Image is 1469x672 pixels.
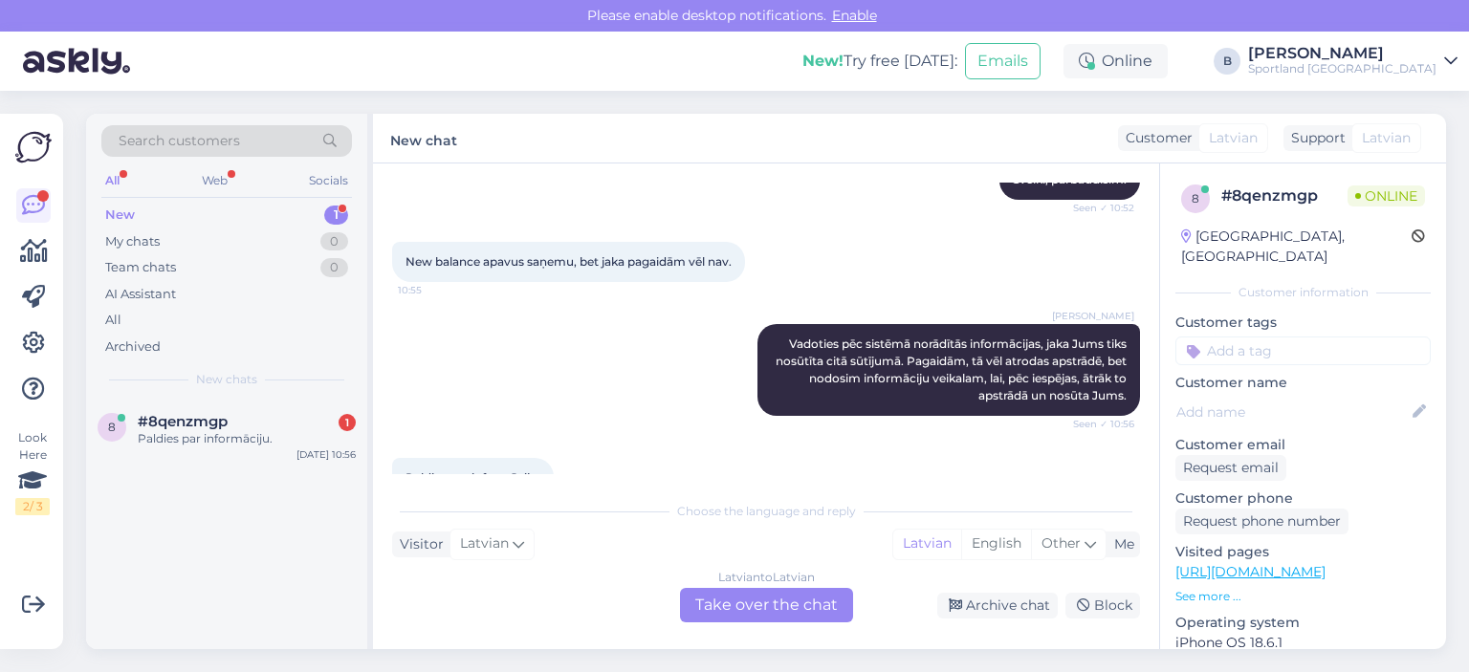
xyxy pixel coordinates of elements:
[1175,509,1348,534] div: Request phone number
[1175,633,1431,653] p: iPhone OS 18.6.1
[893,530,961,558] div: Latvian
[406,470,540,485] span: Paldies par informāciju.
[1214,48,1240,75] div: B
[937,593,1058,618] div: Archive chat
[460,533,509,554] span: Latvian
[101,168,123,193] div: All
[196,371,257,388] span: New chats
[1175,488,1431,509] p: Customer phone
[1192,191,1199,206] span: 8
[1175,588,1431,605] p: See more ...
[15,129,52,165] img: Askly Logo
[1248,61,1436,76] div: Sportland [GEOGRAPHIC_DATA]
[802,52,844,70] b: New!
[1248,46,1436,61] div: [PERSON_NAME]
[1175,373,1431,393] p: Customer name
[680,588,853,622] div: Take over the chat
[1348,185,1425,206] span: Online
[1175,284,1431,301] div: Customer information
[1175,613,1431,633] p: Operating system
[1175,542,1431,562] p: Visited pages
[1175,455,1286,481] div: Request email
[105,311,121,330] div: All
[1041,534,1081,552] span: Other
[718,569,815,586] div: Latvian to Latvian
[105,285,176,304] div: AI Assistant
[1175,563,1326,580] a: [URL][DOMAIN_NAME]
[1175,313,1431,333] p: Customer tags
[1283,128,1346,148] div: Support
[390,125,457,151] label: New chat
[119,131,240,151] span: Search customers
[105,258,176,277] div: Team chats
[826,7,883,24] span: Enable
[105,232,160,251] div: My chats
[324,206,348,225] div: 1
[296,447,356,462] div: [DATE] 10:56
[1221,184,1348,207] div: # 8qenzmgp
[339,414,356,431] div: 1
[138,430,356,447] div: Paldies par informāciju.
[1175,435,1431,455] p: Customer email
[1065,593,1140,618] div: Block
[1248,46,1458,76] a: [PERSON_NAME]Sportland [GEOGRAPHIC_DATA]
[965,43,1041,79] button: Emails
[1107,534,1134,554] div: Me
[15,498,50,515] div: 2 / 3
[138,413,228,430] span: #8qenzmgp
[961,530,1031,558] div: English
[1063,201,1134,215] span: Seen ✓ 10:52
[392,534,444,554] div: Visitor
[305,168,352,193] div: Socials
[198,168,231,193] div: Web
[392,503,1140,520] div: Choose the language and reply
[15,429,50,515] div: Look Here
[1063,44,1168,78] div: Online
[802,50,957,73] div: Try free [DATE]:
[1052,309,1134,323] span: [PERSON_NAME]
[1181,227,1412,267] div: [GEOGRAPHIC_DATA], [GEOGRAPHIC_DATA]
[108,420,116,434] span: 8
[1362,128,1411,148] span: Latvian
[320,232,348,251] div: 0
[1176,401,1409,423] input: Add name
[1118,128,1193,148] div: Customer
[776,336,1129,402] span: Vadoties pēc sistēmā norādītās informācijas, jaka Jums tiks nosūtīta citā sūtījumā. Pagaidām, tā ...
[398,283,470,297] span: 10:55
[105,337,161,357] div: Archived
[1063,417,1134,431] span: Seen ✓ 10:56
[1209,128,1258,148] span: Latvian
[320,258,348,277] div: 0
[1175,336,1431,365] input: Add a tag
[105,206,135,225] div: New
[406,254,732,269] span: New balance apavus saņemu, bet jaka pagaidām vēl nav.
